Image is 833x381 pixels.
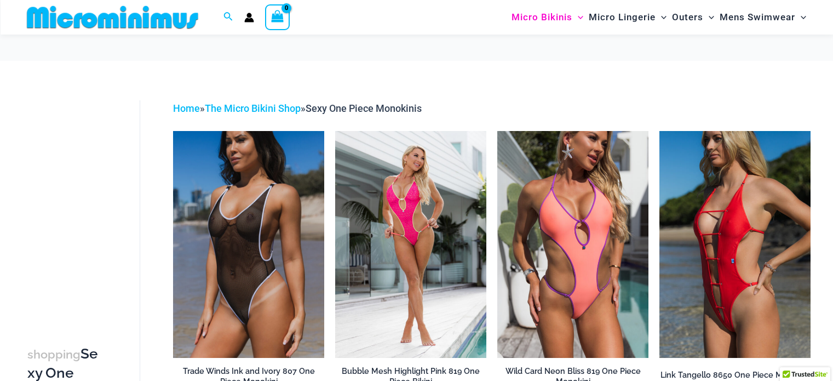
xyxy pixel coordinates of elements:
[335,131,486,358] img: Bubble Mesh Highlight Pink 819 One Piece 01
[265,4,290,30] a: View Shopping Cart, empty
[335,131,486,358] a: Bubble Mesh Highlight Pink 819 One Piece 01Bubble Mesh Highlight Pink 819 One Piece 03Bubble Mesh...
[672,3,703,31] span: Outers
[306,103,422,114] span: Sexy One Piece Monokinis
[497,131,648,358] a: Wild Card Neon Bliss 819 One Piece 04Wild Card Neon Bliss 819 One Piece 05Wild Card Neon Bliss 81...
[659,370,811,380] h2: Link Tangello 8650 One Piece Monokini
[572,3,583,31] span: Menu Toggle
[507,2,811,33] nav: Site Navigation
[586,3,669,31] a: Micro LingerieMenu ToggleMenu Toggle
[22,5,203,30] img: MM SHOP LOGO FLAT
[497,131,648,358] img: Wild Card Neon Bliss 819 One Piece 04
[173,131,324,358] img: Tradewinds Ink and Ivory 807 One Piece 03
[720,3,795,31] span: Mens Swimwear
[703,3,714,31] span: Menu Toggle
[27,92,126,311] iframe: TrustedSite Certified
[205,103,301,114] a: The Micro Bikini Shop
[223,10,233,24] a: Search icon link
[512,3,572,31] span: Micro Bikinis
[27,348,81,361] span: shopping
[656,3,667,31] span: Menu Toggle
[244,13,254,22] a: Account icon link
[659,131,811,358] a: Link Tangello 8650 One Piece Monokini 11Link Tangello 8650 One Piece Monokini 12Link Tangello 865...
[589,3,656,31] span: Micro Lingerie
[173,131,324,358] a: Tradewinds Ink and Ivory 807 One Piece 03Tradewinds Ink and Ivory 807 One Piece 04Tradewinds Ink ...
[669,3,717,31] a: OutersMenu ToggleMenu Toggle
[659,131,811,358] img: Link Tangello 8650 One Piece Monokini 11
[173,103,200,114] a: Home
[173,103,422,114] span: » »
[509,3,586,31] a: Micro BikinisMenu ToggleMenu Toggle
[717,3,809,31] a: Mens SwimwearMenu ToggleMenu Toggle
[795,3,806,31] span: Menu Toggle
